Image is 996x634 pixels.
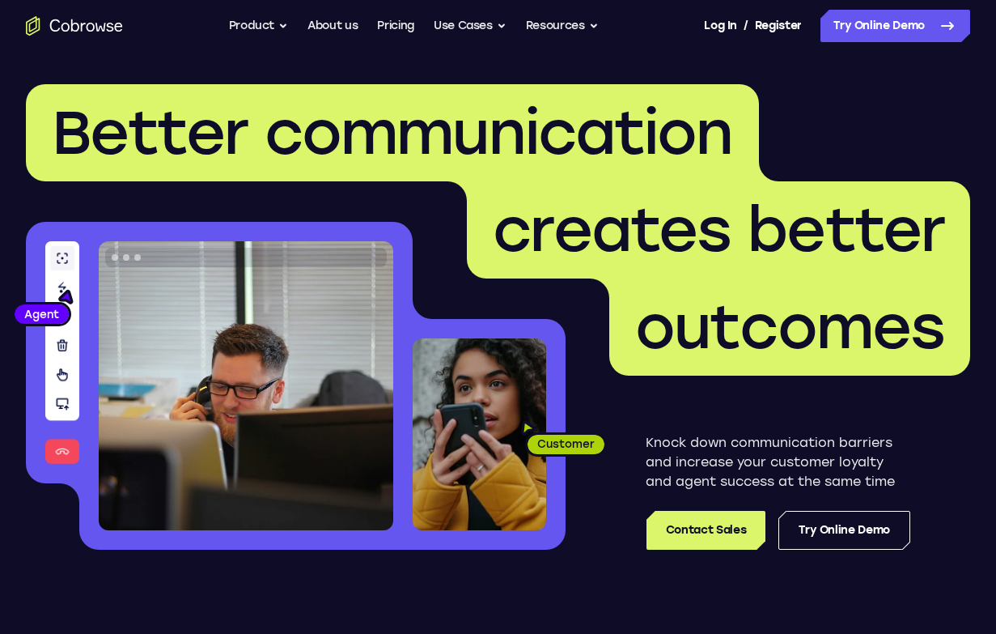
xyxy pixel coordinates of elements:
a: Register [755,10,802,42]
a: Pricing [377,10,414,42]
a: Try Online Demo [778,511,910,550]
img: A customer holding their phone [413,338,546,530]
button: Resources [526,10,599,42]
a: About us [307,10,358,42]
span: / [744,16,748,36]
span: creates better [493,194,944,266]
a: Go to the home page [26,16,123,36]
button: Product [229,10,289,42]
button: Use Cases [434,10,506,42]
a: Try Online Demo [820,10,970,42]
span: Better communication [52,96,733,169]
a: Log In [704,10,736,42]
span: outcomes [635,291,944,364]
img: A customer support agent talking on the phone [99,241,393,530]
p: Knock down communication barriers and increase your customer loyalty and agent success at the sam... [646,433,910,491]
a: Contact Sales [646,511,765,550]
